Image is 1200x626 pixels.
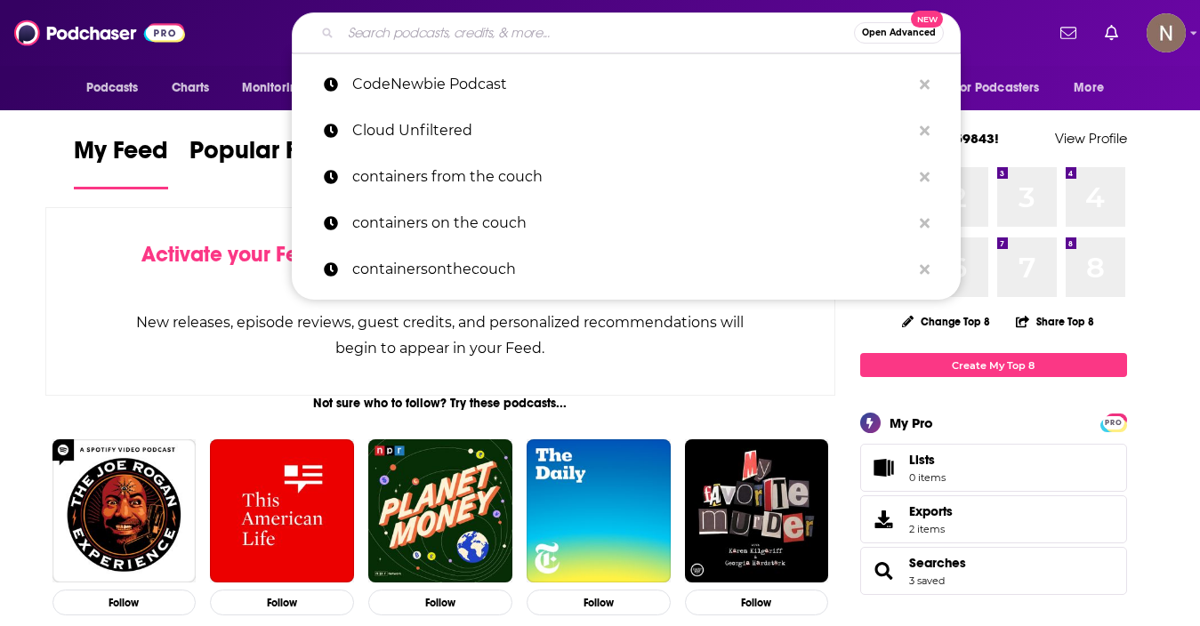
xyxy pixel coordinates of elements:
[52,439,197,583] img: The Joe Rogan Experience
[141,241,324,268] span: Activate your Feed
[954,76,1040,100] span: For Podcasters
[685,439,829,583] img: My Favorite Murder with Karen Kilgariff and Georgia Hardstark
[909,555,966,571] a: Searches
[1055,130,1127,147] a: View Profile
[1147,13,1186,52] span: Logged in as nikki59843
[1103,416,1124,429] span: PRO
[1053,18,1083,48] a: Show notifications dropdown
[890,414,933,431] div: My Pro
[292,246,961,293] a: containersonthecouch
[74,71,162,105] button: open menu
[891,310,1002,333] button: Change Top 8
[210,590,354,615] button: Follow
[860,495,1127,543] a: Exports
[368,590,512,615] button: Follow
[909,574,945,587] a: 3 saved
[189,135,341,189] a: Popular Feed
[352,154,911,200] p: containers from the couch
[860,353,1127,377] a: Create My Top 8
[210,439,354,583] img: This American Life
[74,135,168,189] a: My Feed
[86,76,139,100] span: Podcasts
[230,71,328,105] button: open menu
[911,11,943,28] span: New
[1074,76,1104,100] span: More
[1061,71,1126,105] button: open menu
[909,452,935,468] span: Lists
[527,439,671,583] img: The Daily
[52,590,197,615] button: Follow
[352,108,911,154] p: Cloud Unfiltered
[292,200,961,246] a: containers on the couch
[866,558,902,583] a: Searches
[292,108,961,154] a: Cloud Unfiltered
[45,396,836,411] div: Not sure who to follow? Try these podcasts...
[866,507,902,532] span: Exports
[909,471,946,484] span: 0 items
[854,22,944,44] button: Open AdvancedNew
[1098,18,1125,48] a: Show notifications dropdown
[160,71,221,105] a: Charts
[341,19,854,47] input: Search podcasts, credits, & more...
[292,154,961,200] a: containers from the couch
[352,246,911,293] p: containersonthecouch
[242,76,305,100] span: Monitoring
[1015,304,1095,339] button: Share Top 8
[292,61,961,108] a: CodeNewbie Podcast
[866,455,902,480] span: Lists
[172,76,210,100] span: Charts
[909,503,953,519] span: Exports
[943,71,1066,105] button: open menu
[292,12,961,53] div: Search podcasts, credits, & more...
[860,444,1127,492] a: Lists
[352,61,911,108] p: CodeNewbie Podcast
[685,590,829,615] button: Follow
[189,135,341,176] span: Popular Feed
[862,28,936,37] span: Open Advanced
[368,439,512,583] img: Planet Money
[527,590,671,615] button: Follow
[135,309,746,361] div: New releases, episode reviews, guest credits, and personalized recommendations will begin to appe...
[860,547,1127,595] span: Searches
[352,200,911,246] p: containers on the couch
[1147,13,1186,52] button: Show profile menu
[1147,13,1186,52] img: User Profile
[909,523,953,535] span: 2 items
[909,452,946,468] span: Lists
[135,242,746,293] div: by following Podcasts, Creators, Lists, and other Users!
[74,135,168,176] span: My Feed
[14,16,185,50] img: Podchaser - Follow, Share and Rate Podcasts
[1103,415,1124,429] a: PRO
